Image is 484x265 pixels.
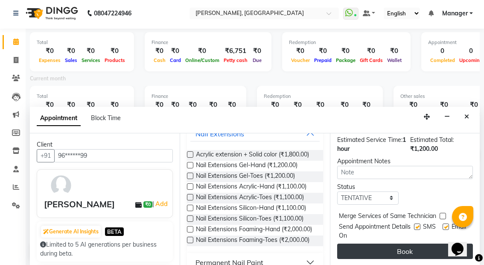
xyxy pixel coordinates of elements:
div: Finance [152,93,239,100]
span: Services [79,57,102,63]
span: Card [168,57,183,63]
span: Nail Extensions Foaming-Hand (₹2,000.00) [196,225,312,236]
div: ₹0 [102,100,127,110]
span: Sales [63,57,79,63]
span: Nail Extensions Silicon-Toes (₹1,100.00) [196,214,303,225]
span: Nail Extensions Acrylic-Hand (₹1,100.00) [196,182,306,193]
button: Book [337,244,473,259]
div: ₹0 [79,100,102,110]
div: ₹0 [264,100,287,110]
div: Limited to 5 AI generations per business during beta. [40,240,169,258]
span: Acrylic extension + Solid color (₹1,800.00) [196,150,309,161]
div: ₹0 [63,100,79,110]
span: Expenses [37,57,63,63]
div: ₹0 [427,100,461,110]
div: Total [37,39,127,46]
div: ₹0 [152,46,168,56]
div: ₹0 [152,100,168,110]
div: ₹0 [250,46,265,56]
img: logo [22,1,80,25]
span: Nail Extensions Foaming-Toes (₹2,000.00) [196,236,309,246]
div: ₹0 [168,100,183,110]
span: Gift Cards [358,57,385,63]
span: | [152,199,169,209]
span: Estimated Total: [410,136,454,144]
span: Products [102,57,127,63]
span: Nail Extensions Acrylic-Toes (₹1,100.00) [196,193,304,203]
div: ₹0 [385,46,404,56]
span: 1 hour [337,136,406,153]
div: ₹0 [183,100,202,110]
button: Nail Extensions [190,126,319,141]
div: Redemption [264,93,376,100]
div: ₹0 [312,46,334,56]
button: +91 [37,149,55,162]
span: Due [251,57,264,63]
div: ₹0 [183,46,222,56]
div: ₹0 [225,100,239,110]
div: ₹0 [202,100,225,110]
span: ₹1,200.00 [410,145,438,153]
label: Current month [30,75,66,82]
div: Client [37,140,173,149]
span: ₹0 [143,201,152,208]
div: ₹0 [289,46,312,56]
div: ₹0 [168,46,183,56]
div: ₹0 [37,100,63,110]
div: ₹0 [63,46,79,56]
div: [PERSON_NAME] [44,198,115,211]
div: Total [37,93,127,100]
span: Online/Custom [183,57,222,63]
span: Petty cash [222,57,250,63]
button: Generate AI Insights [41,226,101,238]
div: ₹0 [334,46,358,56]
div: Redemption [289,39,404,46]
div: ₹0 [400,100,427,110]
div: Finance [152,39,265,46]
span: Nail Extensions Gel-Toes (₹1,200.00) [196,171,295,182]
span: SMS [423,222,436,240]
div: ₹0 [357,100,376,110]
span: BETA [105,227,124,236]
div: ₹0 [37,46,63,56]
span: Merge Services of Same Technician [339,212,436,222]
a: Add [154,199,169,209]
span: Block Time [91,114,121,122]
span: Package [334,57,358,63]
button: Close [461,110,473,124]
div: Status [337,183,399,191]
div: ₹0 [102,46,127,56]
span: Wallet [385,57,404,63]
div: 0 [428,46,457,56]
div: ₹0 [309,100,332,110]
span: Prepaid [312,57,334,63]
input: Search by Name/Mobile/Email/Code [54,149,173,162]
span: Cash [152,57,168,63]
img: avatar [49,173,73,198]
div: ₹0 [332,100,357,110]
div: Appointment Notes [337,157,473,166]
span: Nail Extensions Gel-Hand (₹1,200.00) [196,161,297,171]
span: Estimated Service Time: [337,136,402,144]
span: Email [452,222,466,240]
span: Send Appointment Details On [339,222,411,240]
span: Completed [428,57,457,63]
span: Appointment [37,111,81,126]
div: ₹6,751 [222,46,250,56]
span: Voucher [289,57,312,63]
div: ₹0 [287,100,309,110]
div: Nail Extensions [195,129,244,139]
div: ₹0 [358,46,385,56]
b: 08047224946 [94,1,131,25]
span: Manager [442,9,468,18]
span: Nail Extensions Silicon-Hand (₹1,100.00) [196,203,306,214]
iframe: chat widget [448,231,475,256]
div: ₹0 [79,46,102,56]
